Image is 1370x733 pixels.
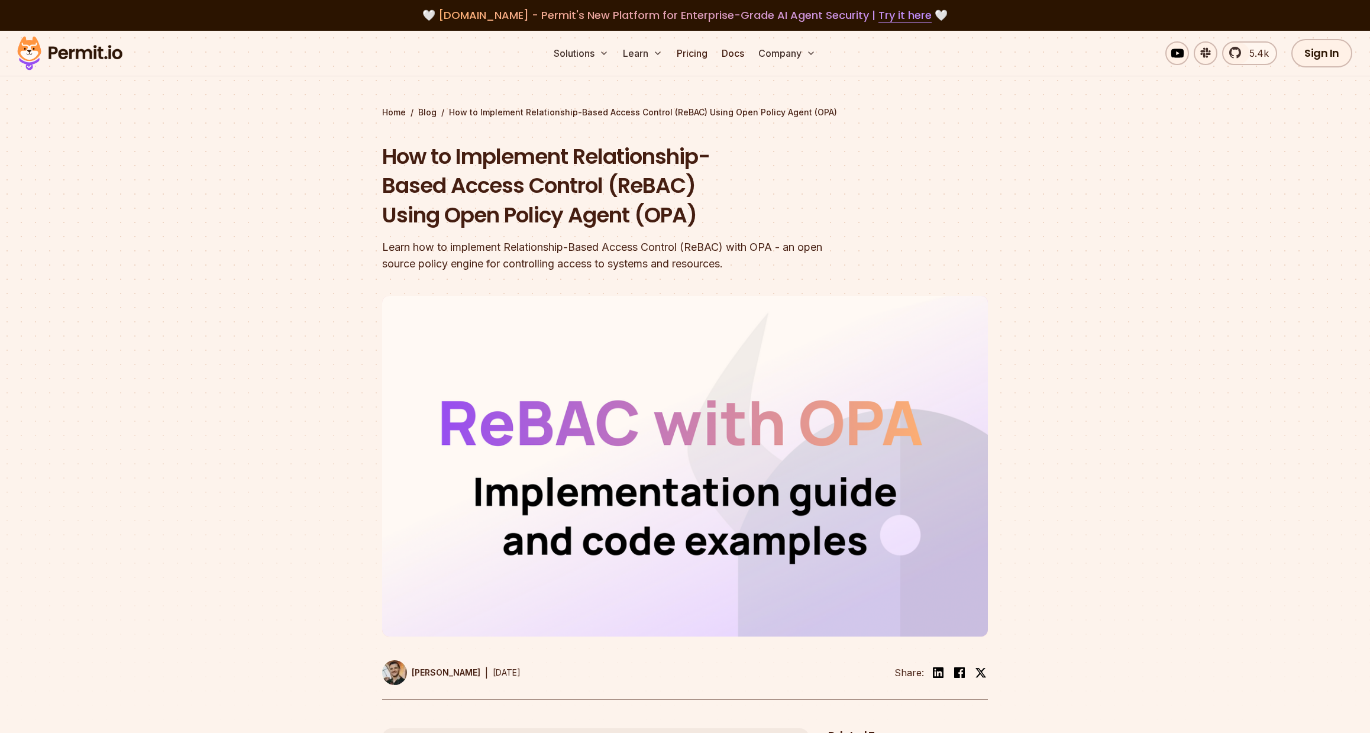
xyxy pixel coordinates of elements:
[975,667,987,679] img: twitter
[382,239,836,272] div: Learn how to implement Relationship-Based Access Control (ReBAC) with OPA - an open source policy...
[672,41,712,65] a: Pricing
[382,106,988,118] div: / /
[717,41,749,65] a: Docs
[382,660,407,685] img: Daniel Bass
[1291,39,1352,67] a: Sign In
[878,8,932,23] a: Try it here
[412,667,480,679] p: [PERSON_NAME]
[894,666,924,680] li: Share:
[28,7,1342,24] div: 🤍 🤍
[1222,41,1277,65] a: 5.4k
[618,41,667,65] button: Learn
[493,667,521,677] time: [DATE]
[952,666,967,680] img: facebook
[549,41,613,65] button: Solutions
[382,106,406,118] a: Home
[12,33,128,73] img: Permit logo
[931,666,945,680] img: linkedin
[754,41,820,65] button: Company
[438,8,932,22] span: [DOMAIN_NAME] - Permit's New Platform for Enterprise-Grade AI Agent Security |
[382,296,988,637] img: How to Implement Relationship-Based Access Control (ReBAC) Using Open Policy Agent (OPA)
[382,142,836,230] h1: How to Implement Relationship-Based Access Control (ReBAC) Using Open Policy Agent (OPA)
[1242,46,1269,60] span: 5.4k
[418,106,437,118] a: Blog
[382,660,480,685] a: [PERSON_NAME]
[485,666,488,680] div: |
